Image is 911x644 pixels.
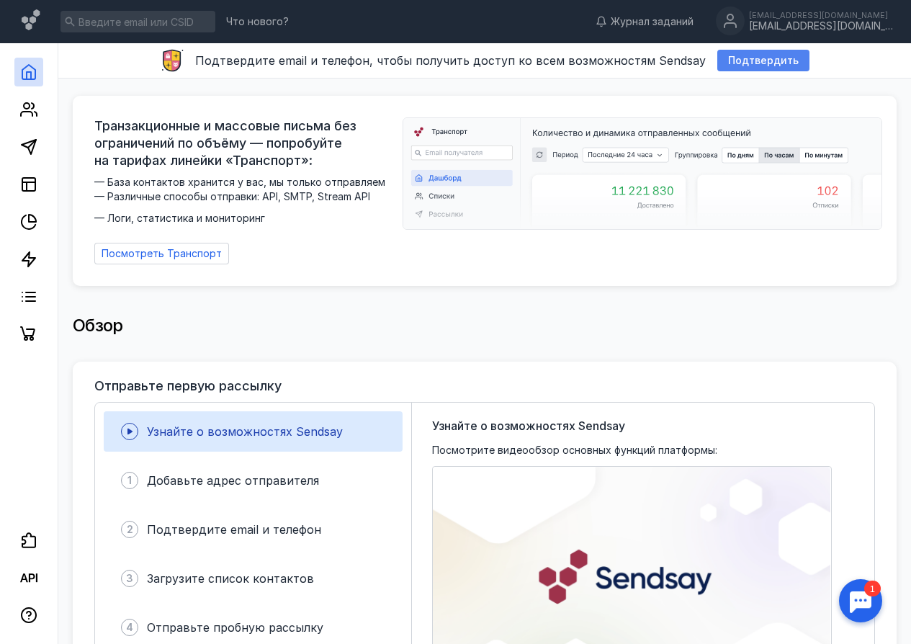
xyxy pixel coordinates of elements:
[749,11,893,19] div: [EMAIL_ADDRESS][DOMAIN_NAME]
[728,55,799,67] span: Подтвердить
[94,117,394,169] span: Транзакционные и массовые письма без ограничений по объёму — попробуйте на тарифах линейки «Транс...
[147,571,314,586] span: Загрузите список контактов
[126,620,133,635] span: 4
[127,522,133,537] span: 2
[94,243,229,264] a: Посмотреть Транспорт
[749,20,893,32] div: [EMAIL_ADDRESS][DOMAIN_NAME]
[717,50,809,71] button: Подтвердить
[126,571,133,586] span: 3
[195,53,706,68] span: Подтвердите email и телефон, чтобы получить доступ ко всем возможностям Sendsay
[94,175,394,225] span: — База контактов хранится у вас, мы только отправляем — Различные способы отправки: API, SMTP, St...
[32,9,49,24] div: 1
[226,17,289,27] span: Что нового?
[147,620,323,635] span: Отправьте пробную рассылку
[94,379,282,393] h3: Отправьте первую рассылку
[147,522,321,537] span: Подтвердите email и телефон
[127,473,132,488] span: 1
[219,17,296,27] a: Что нового?
[432,417,625,434] span: Узнайте о возможностях Sendsay
[147,424,343,439] span: Узнайте о возможностях Sendsay
[60,11,215,32] input: Введите email или CSID
[403,118,881,229] img: dashboard-transport-banner
[588,14,701,29] a: Журнал заданий
[147,473,319,488] span: Добавьте адрес отправителя
[102,248,222,260] span: Посмотреть Транспорт
[432,443,717,457] span: Посмотрите видеообзор основных функций платформы:
[73,315,123,336] span: Обзор
[611,14,694,29] span: Журнал заданий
